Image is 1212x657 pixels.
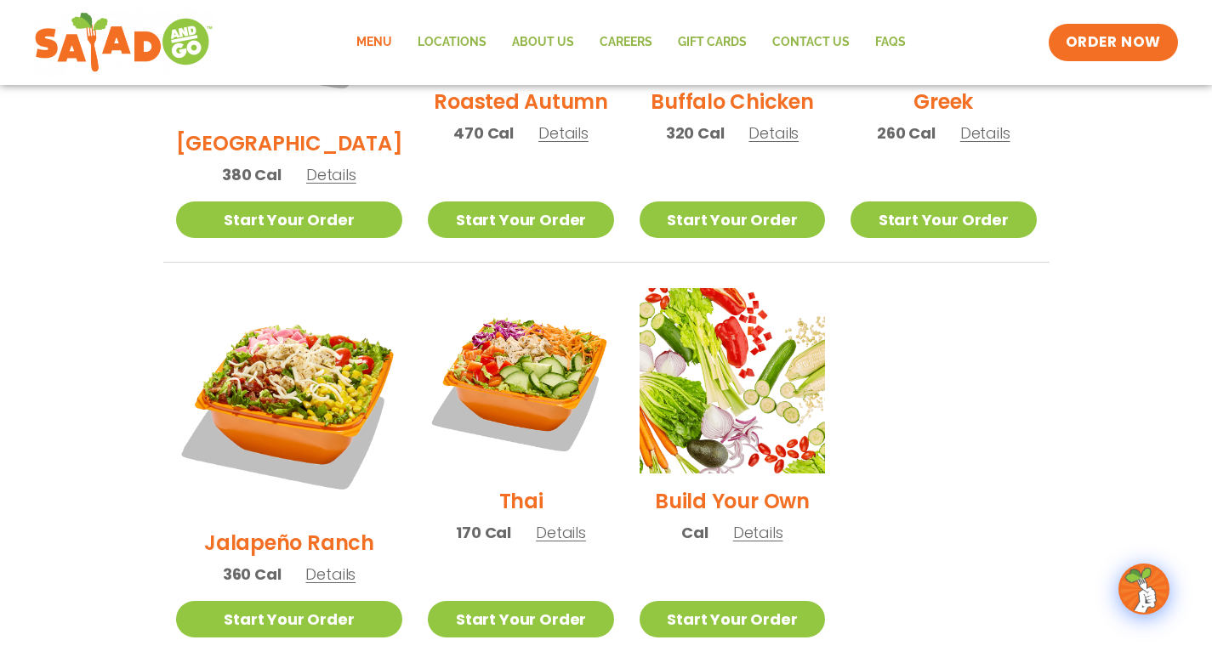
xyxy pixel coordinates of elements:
[34,8,213,76] img: new-SAG-logo-768×292
[456,521,511,544] span: 170 Cal
[651,87,813,116] h2: Buffalo Chicken
[1120,565,1168,613] img: wpChatIcon
[748,122,799,144] span: Details
[453,122,514,144] span: 470 Cal
[344,23,405,62] a: Menu
[434,87,608,116] h2: Roasted Autumn
[1049,24,1178,61] a: ORDER NOW
[499,486,543,516] h2: Thai
[499,23,587,62] a: About Us
[428,601,613,637] a: Start Your Order
[851,201,1036,238] a: Start Your Order
[176,288,403,515] img: Product photo for Jalapeño Ranch Salad
[176,201,403,238] a: Start Your Order
[204,528,374,558] h2: Jalapeño Ranch
[587,23,665,62] a: Careers
[913,87,973,116] h2: Greek
[176,601,403,637] a: Start Your Order
[344,23,919,62] nav: Menu
[538,122,589,144] span: Details
[640,601,825,637] a: Start Your Order
[1066,32,1161,53] span: ORDER NOW
[640,288,825,473] img: Product photo for Build Your Own
[176,128,403,158] h2: [GEOGRAPHIC_DATA]
[862,23,919,62] a: FAQs
[640,201,825,238] a: Start Your Order
[405,23,499,62] a: Locations
[760,23,862,62] a: Contact Us
[666,122,725,144] span: 320 Cal
[877,122,936,144] span: 260 Cal
[655,486,810,516] h2: Build Your Own
[428,288,613,473] img: Product photo for Thai Salad
[223,563,282,586] span: 360 Cal
[733,522,783,543] span: Details
[681,521,708,544] span: Cal
[306,164,356,185] span: Details
[536,522,586,543] span: Details
[222,163,282,186] span: 380 Cal
[428,201,613,238] a: Start Your Order
[960,122,1010,144] span: Details
[305,564,356,585] span: Details
[665,23,760,62] a: GIFT CARDS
